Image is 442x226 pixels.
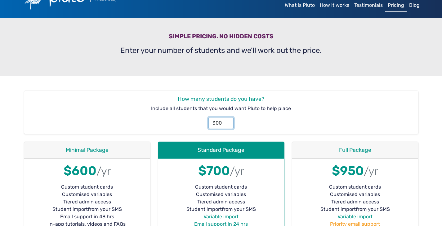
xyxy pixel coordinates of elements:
li: Custom student cards [297,183,413,191]
h3: Simple pricing. No hidden costs [24,33,418,42]
small: /yr [364,165,378,178]
h1: $950 [297,164,413,178]
h4: Full Package [297,147,413,153]
h4: How many students do you have? [29,96,413,102]
li: Tiered admin access [29,198,145,206]
span: from your SMS [356,206,390,213]
li: Tiered admin access [163,198,279,206]
span: from your SMS [222,206,256,213]
li: Email support in 48 hrs [29,213,145,220]
small: /yr [96,165,111,178]
li: Custom student cards [163,183,279,191]
h1: $700 [163,164,279,178]
h4: Standard Package [163,147,279,153]
li: Customised variables [163,191,279,198]
h4: Minimal Package [29,147,145,153]
li: Customised variables [297,191,413,198]
p: Enter your number of students and we'll work out the price. [24,45,418,56]
li: Student import [163,206,279,213]
li: Student import [29,206,145,213]
div: Include all students that you would want Pluto to help place [24,91,418,134]
span: from your SMS [88,206,122,213]
li: Custom student cards [29,183,145,191]
li: Tiered admin access [297,198,413,206]
li: Variable import [297,213,413,220]
h1: $600 [29,164,145,178]
small: /yr [230,165,244,178]
li: Student import [297,206,413,213]
li: Variable import [163,213,279,220]
li: Customised variables [29,191,145,198]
